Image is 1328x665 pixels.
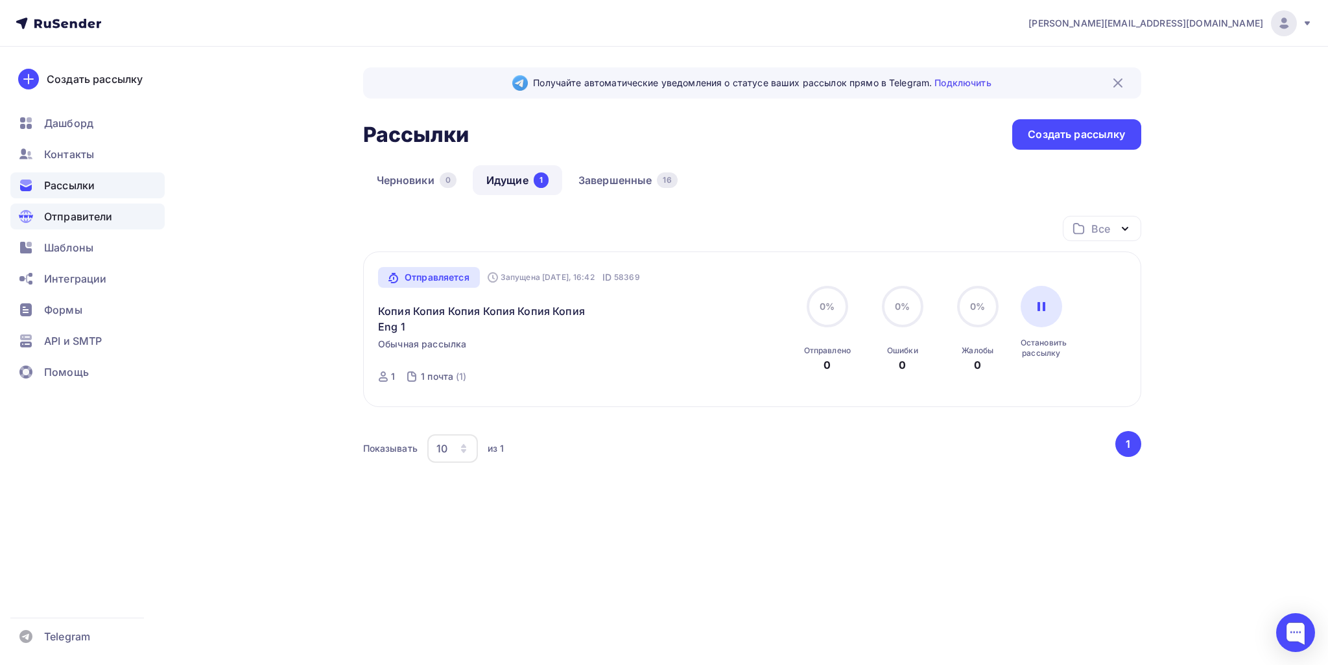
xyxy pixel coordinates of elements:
[473,165,562,195] a: Идущие1
[657,172,677,188] div: 16
[363,165,470,195] a: Черновики0
[824,357,831,373] div: 0
[363,442,418,455] div: Показывать
[1115,431,1141,457] button: Go to page 1
[1028,17,1263,30] span: [PERSON_NAME][EMAIL_ADDRESS][DOMAIN_NAME]
[436,441,447,456] div: 10
[1021,338,1062,358] div: Остановить рассылку
[10,110,165,136] a: Дашборд
[614,271,640,284] span: 58369
[534,172,549,188] div: 1
[44,271,106,286] span: Интеграции
[512,75,528,91] img: Telegram
[1063,216,1141,241] button: Все
[895,301,910,312] span: 0%
[10,172,165,198] a: Рассылки
[44,302,82,318] span: Формы
[488,272,595,283] div: Запущена [DATE], 16:42
[887,345,918,356] div: Ошибки
[44,209,113,224] span: Отправители
[488,442,504,455] div: из 1
[378,303,600,334] a: Копия Копия Копия Копия Копия Копия Eng 1
[440,172,456,188] div: 0
[47,71,143,87] div: Создать рассылку
[44,146,94,162] span: Контакты
[10,141,165,167] a: Контакты
[420,366,468,387] a: 1 почта (1)
[427,434,479,463] button: 10
[378,267,480,288] a: Отправляется
[10,204,165,229] a: Отправители
[391,370,395,383] div: 1
[44,240,93,255] span: Шаблоны
[44,178,95,193] span: Рассылки
[602,271,611,284] span: ID
[10,235,165,261] a: Шаблоны
[565,165,691,195] a: Завершенные16
[804,345,851,356] div: Отправлено
[1113,431,1141,457] ul: Pagination
[899,357,906,373] div: 0
[974,357,981,373] div: 0
[421,370,453,383] div: 1 почта
[363,122,469,148] h2: Рассылки
[533,76,991,89] span: Получайте автоматические уведомления о статусе ваших рассылок прямо в Telegram.
[934,77,991,88] a: Подключить
[456,370,466,383] div: (1)
[1028,127,1125,142] div: Создать рассылку
[820,301,835,312] span: 0%
[970,301,985,312] span: 0%
[44,115,93,131] span: Дашборд
[1028,10,1312,36] a: [PERSON_NAME][EMAIL_ADDRESS][DOMAIN_NAME]
[44,364,89,380] span: Помощь
[962,345,993,356] div: Жалобы
[10,297,165,323] a: Формы
[44,629,90,644] span: Telegram
[44,333,102,349] span: API и SMTP
[1091,221,1109,237] div: Все
[378,338,466,351] span: Обычная рассылка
